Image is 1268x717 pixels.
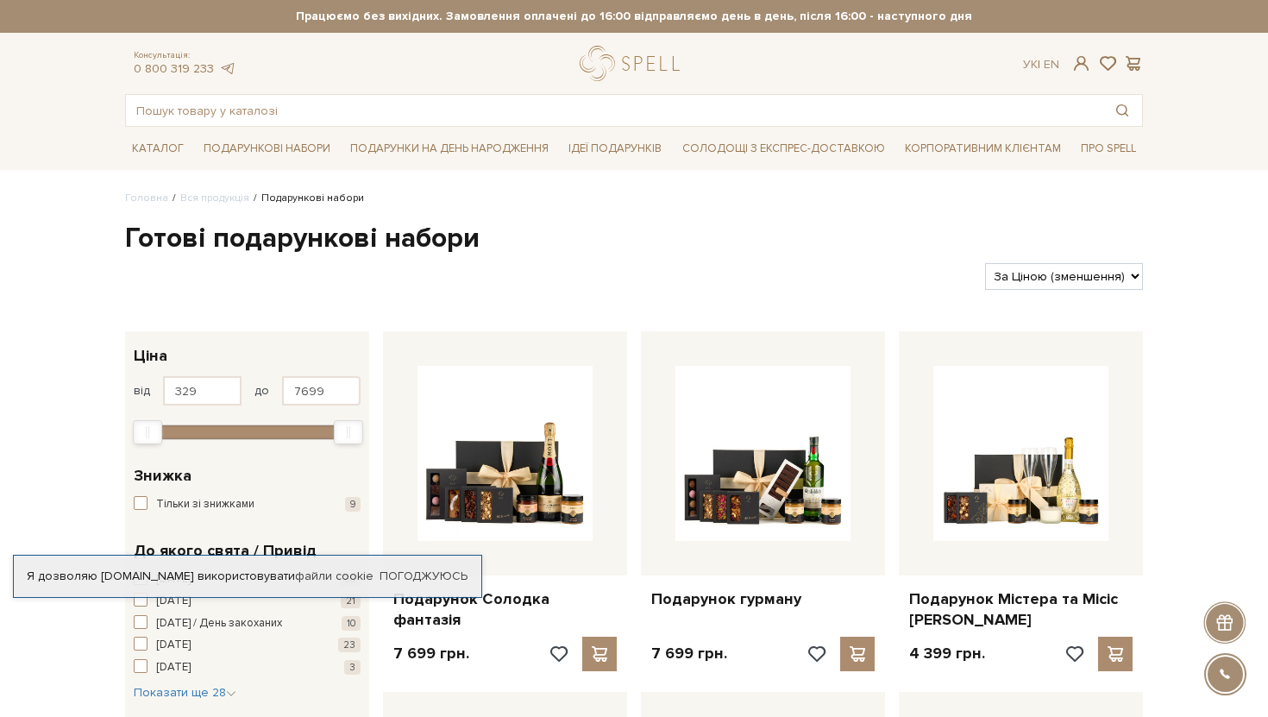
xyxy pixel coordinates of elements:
[125,9,1143,24] strong: Працюємо без вихідних. Замовлення оплачені до 16:00 відправляємо день в день, після 16:00 - насту...
[380,569,468,584] a: Погоджуюсь
[338,638,361,652] span: 23
[134,50,235,61] span: Консультація:
[134,539,317,563] span: До якого свята / Привід
[134,344,167,368] span: Ціна
[343,135,556,162] a: Подарунки на День народження
[341,594,361,608] span: 21
[126,95,1102,126] input: Пошук товару у каталозі
[125,135,191,162] a: Каталог
[134,637,361,654] button: [DATE] 23
[393,644,469,664] p: 7 699 грн.
[134,464,191,487] span: Знижка
[898,135,1068,162] a: Корпоративним клієнтам
[134,61,214,76] a: 0 800 319 233
[909,644,985,664] p: 4 399 грн.
[180,192,249,204] a: Вся продукція
[125,221,1143,257] h1: Готові подарункові набори
[1044,57,1059,72] a: En
[134,659,361,676] button: [DATE] 3
[909,589,1133,630] a: Подарунок Містера та Місіс [PERSON_NAME]
[1102,95,1142,126] button: Пошук товару у каталозі
[344,660,361,675] span: 3
[295,569,373,583] a: файли cookie
[651,589,875,609] a: Подарунок гурману
[134,685,236,700] span: Показати ще 28
[345,497,361,512] span: 9
[1074,135,1143,162] a: Про Spell
[156,637,191,654] span: [DATE]
[134,684,236,701] button: Показати ще 28
[156,496,254,513] span: Тільки зі знижками
[254,383,269,399] span: до
[580,46,687,81] a: logo
[249,191,364,206] li: Подарункові набори
[14,569,481,584] div: Я дозволяю [DOMAIN_NAME] використовувати
[651,644,727,664] p: 7 699 грн.
[156,615,282,632] span: [DATE] / День закоханих
[134,615,361,632] button: [DATE] / День закоханих 10
[133,420,162,444] div: Min
[1038,57,1040,72] span: |
[562,135,669,162] a: Ідеї подарунків
[134,383,150,399] span: від
[675,134,892,163] a: Солодощі з експрес-доставкою
[156,659,191,676] span: [DATE]
[134,496,361,513] button: Тільки зі знижками 9
[334,420,363,444] div: Max
[218,61,235,76] a: telegram
[156,593,191,610] span: [DATE]
[1023,57,1059,72] div: Ук
[393,589,617,630] a: Подарунок Солодка фантазія
[282,376,361,406] input: Ціна
[125,192,168,204] a: Головна
[134,593,361,610] button: [DATE] 21
[342,616,361,631] span: 10
[197,135,337,162] a: Подарункові набори
[163,376,242,406] input: Ціна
